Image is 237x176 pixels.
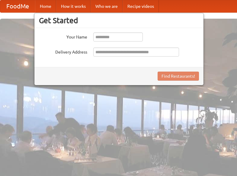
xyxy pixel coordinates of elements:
[123,0,159,12] a: Recipe videos
[56,0,91,12] a: How it works
[39,16,199,25] h3: Get Started
[39,48,87,55] label: Delivery Address
[39,32,87,40] label: Your Name
[158,72,199,81] button: Find Restaurants!
[91,0,123,12] a: Who we are
[0,0,35,12] a: FoodMe
[35,0,56,12] a: Home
